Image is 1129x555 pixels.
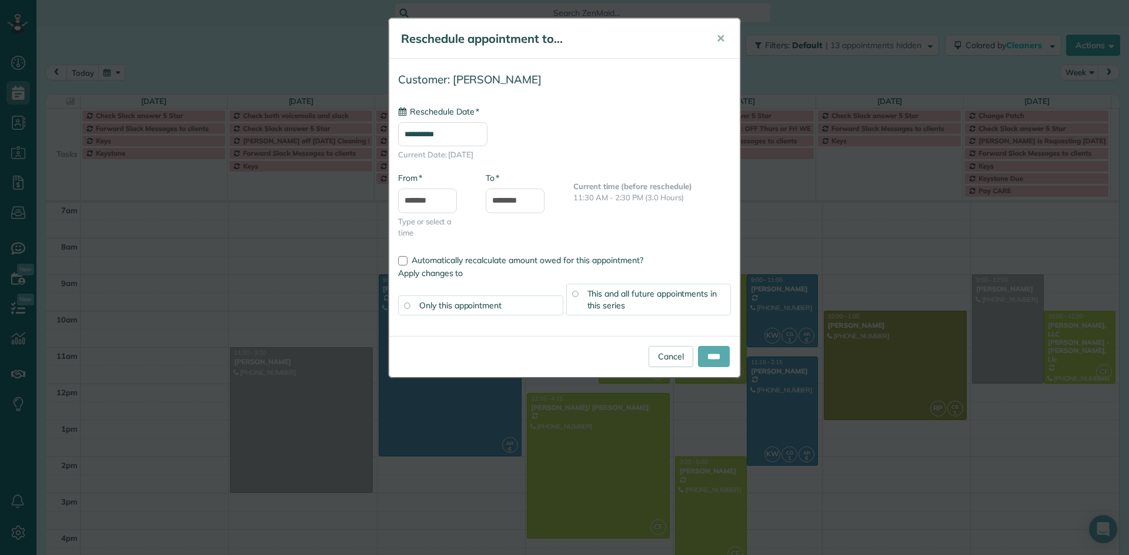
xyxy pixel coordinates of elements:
[419,300,502,311] span: Only this appointment
[572,291,578,297] input: This and all future appointments in this series
[412,255,643,265] span: Automatically recalculate amount owed for this appointment?
[649,346,693,367] a: Cancel
[398,267,731,279] label: Apply changes to
[404,302,410,308] input: Only this appointment
[398,106,479,117] label: Reschedule Date
[398,149,731,160] span: Current Date: [DATE]
[398,172,422,184] label: From
[486,172,499,184] label: To
[573,181,692,191] b: Current time (before reschedule)
[401,31,700,47] h5: Reschedule appointment to...
[398,73,731,86] h4: Customer: [PERSON_NAME]
[573,192,731,203] p: 11:30 AM - 2:30 PM (3.0 Hours)
[398,216,468,238] span: Type or select a time
[587,288,717,311] span: This and all future appointments in this series
[716,32,725,45] span: ✕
